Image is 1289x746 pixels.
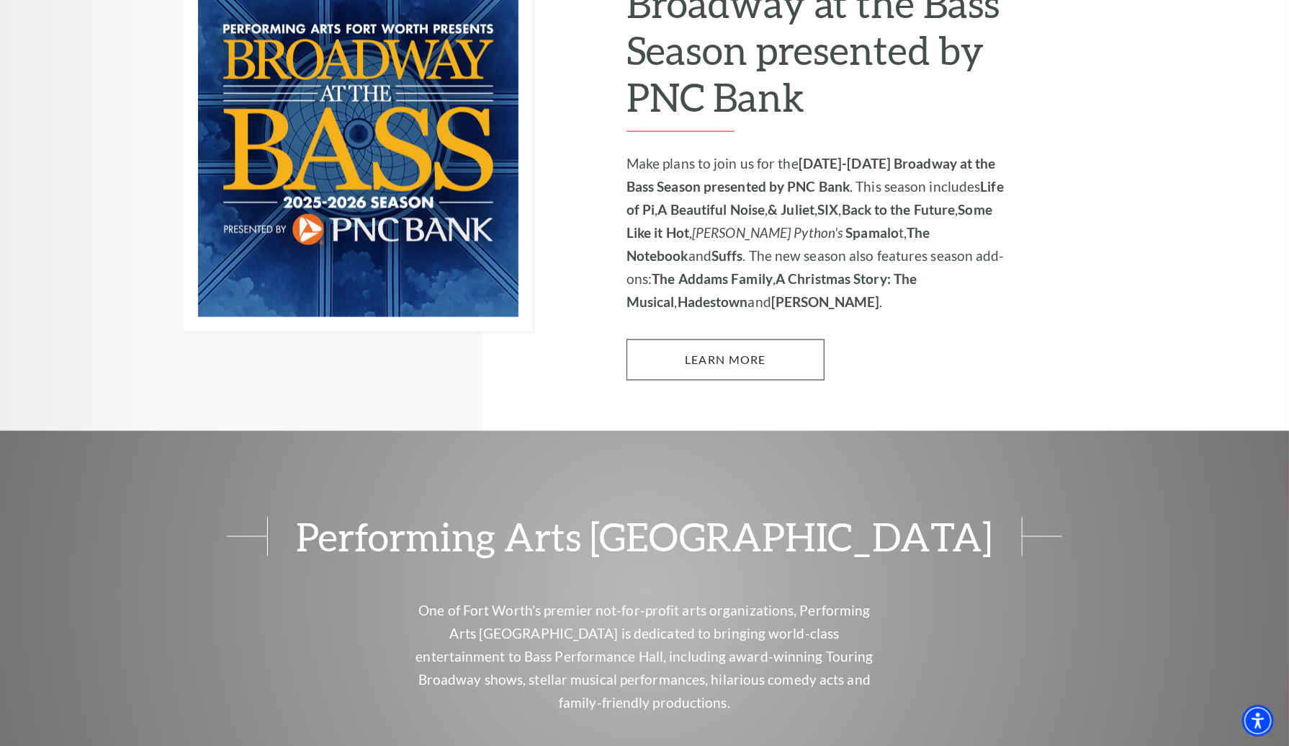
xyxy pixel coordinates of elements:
div: Accessibility Menu [1242,705,1274,737]
em: [PERSON_NAME] Python's [692,224,843,241]
span: Performing Arts [GEOGRAPHIC_DATA] [267,518,1023,556]
strong: SIX [817,201,838,218]
strong: & Juliet [768,201,814,218]
p: One of Fort Worth’s premier not-for-profit arts organizations, Performing Arts [GEOGRAPHIC_DATA] ... [410,600,879,715]
strong: A Christmas Story: The Musical [626,270,917,310]
strong: Spamalo [846,224,899,241]
strong: Some Like it Hot [626,201,992,241]
strong: A Beautiful Noise [658,201,765,218]
strong: Life of Pi [626,178,1004,218]
strong: Back to the Future [842,201,956,218]
strong: The Notebook [626,224,930,264]
a: Learn More 2025-2026 Broadway at the Bass Season presented by PNC Bank [626,339,825,380]
strong: Suffs [711,247,743,264]
strong: [DATE]-[DATE] Broadway at the Bass Season presented by PNC Bank [626,155,996,195]
strong: The Addams Family [652,270,773,287]
strong: [PERSON_NAME] [771,293,879,310]
p: Make plans to join us for the . This season includes , , , , , , t, and . The new season also fea... [626,152,1012,314]
strong: Hadestown [678,293,748,310]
